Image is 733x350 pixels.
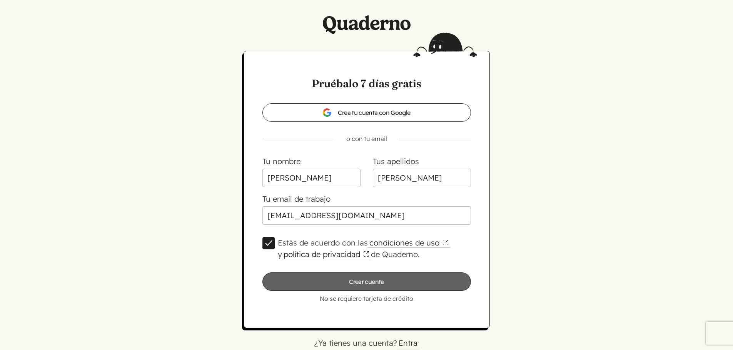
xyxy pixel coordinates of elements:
[262,272,471,291] input: Crear cuenta
[262,156,301,166] label: Tu nombre
[262,294,471,303] p: No se requiere tarjeta de crédito
[262,194,331,204] label: Tu email de trabajo
[262,103,471,122] a: Crea tu cuenta con Google
[262,76,471,91] h1: Pruébalo 7 días gratis
[105,337,628,349] p: ¿Ya tienes una cuenta?
[373,156,419,166] label: Tus apellidos
[322,108,410,117] span: Crea tu cuenta con Google
[282,249,371,259] a: política de privacidad
[278,237,471,260] label: Estás de acuerdo con las y de Quaderno.
[397,338,419,348] a: Entra
[250,134,483,143] p: o con tu email
[368,238,450,248] a: condiciones de uso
